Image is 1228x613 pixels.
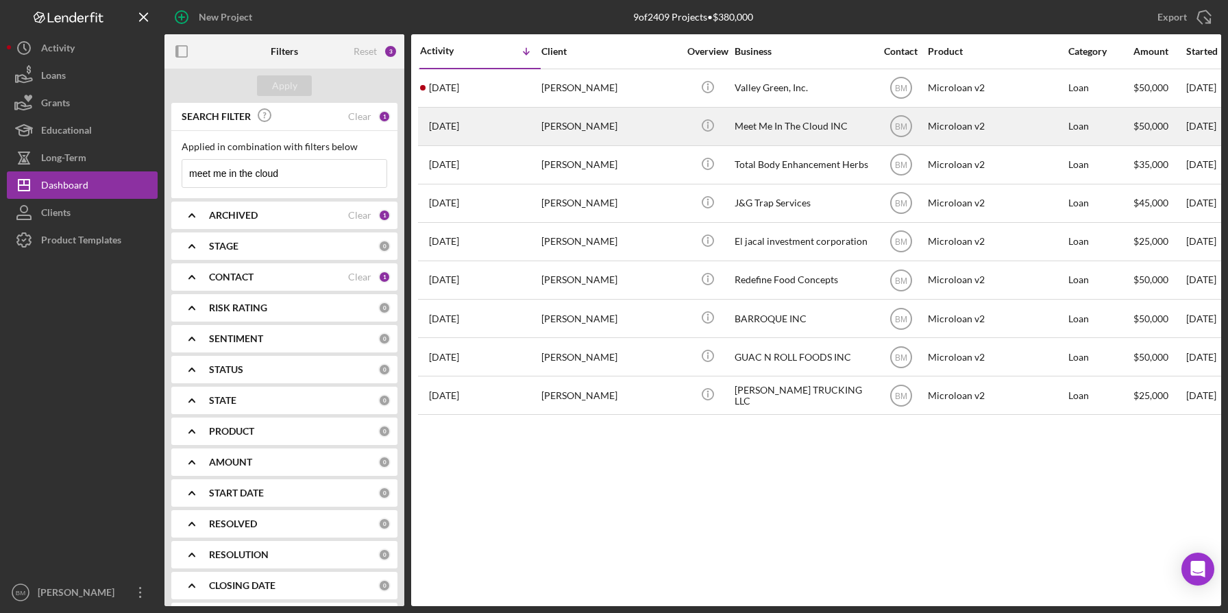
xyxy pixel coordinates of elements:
[209,488,264,498] b: START DATE
[199,3,252,31] div: New Project
[378,240,391,252] div: 0
[257,75,312,96] button: Apply
[209,302,267,313] b: RISK RATING
[16,589,25,597] text: BM
[429,82,459,93] time: 2025-08-14 02:00
[209,210,258,221] b: ARCHIVED
[348,210,371,221] div: Clear
[928,339,1065,375] div: Microloan v2
[1068,70,1132,106] div: Loan
[7,171,158,199] button: Dashboard
[378,110,391,123] div: 1
[541,70,678,106] div: [PERSON_NAME]
[41,117,92,147] div: Educational
[928,185,1065,221] div: Microloan v2
[209,272,254,283] b: CONTACT
[1068,185,1132,221] div: Loan
[7,89,158,117] button: Grants
[1068,262,1132,298] div: Loan
[378,487,391,499] div: 0
[1133,339,1185,375] div: $50,000
[378,302,391,314] div: 0
[928,70,1065,106] div: Microloan v2
[928,108,1065,145] div: Microloan v2
[895,122,907,132] text: BM
[209,457,252,468] b: AMOUNT
[209,549,269,560] b: RESOLUTION
[41,144,86,175] div: Long-Term
[1068,300,1132,337] div: Loan
[1068,339,1132,375] div: Loan
[1181,553,1214,586] div: Open Intercom Messenger
[541,224,678,260] div: [PERSON_NAME]
[541,185,678,221] div: [PERSON_NAME]
[41,199,71,230] div: Clients
[429,352,459,363] time: 2025-07-09 17:06
[378,456,391,468] div: 0
[735,46,872,57] div: Business
[895,352,907,362] text: BM
[895,276,907,285] text: BM
[735,224,872,260] div: El jacal investment corporation
[1133,46,1185,57] div: Amount
[209,395,236,406] b: STATE
[895,84,907,93] text: BM
[541,262,678,298] div: [PERSON_NAME]
[378,549,391,561] div: 0
[348,111,371,122] div: Clear
[164,3,266,31] button: New Project
[354,46,377,57] div: Reset
[378,579,391,592] div: 0
[735,300,872,337] div: BARROQUE INC
[7,579,158,606] button: BM[PERSON_NAME]
[541,339,678,375] div: [PERSON_NAME]
[541,300,678,337] div: [PERSON_NAME]
[1068,147,1132,183] div: Loan
[378,394,391,407] div: 0
[429,159,459,170] time: 2025-08-06 02:01
[928,377,1065,413] div: Microloan v2
[384,45,397,58] div: 3
[1133,224,1185,260] div: $25,000
[7,62,158,89] button: Loans
[928,224,1065,260] div: Microloan v2
[378,518,391,530] div: 0
[1133,300,1185,337] div: $50,000
[1068,46,1132,57] div: Category
[735,147,872,183] div: Total Body Enhancement Herbs
[928,147,1065,183] div: Microloan v2
[1068,377,1132,413] div: Loan
[541,147,678,183] div: [PERSON_NAME]
[429,274,459,285] time: 2025-07-25 04:07
[541,46,678,57] div: Client
[378,271,391,283] div: 1
[209,518,257,529] b: RESOLVED
[41,62,66,93] div: Loans
[378,209,391,221] div: 1
[378,363,391,376] div: 0
[928,46,1065,57] div: Product
[1068,224,1132,260] div: Loan
[429,121,459,132] time: 2025-08-06 20:49
[735,185,872,221] div: J&G Trap Services
[429,313,459,324] time: 2025-07-17 01:09
[1133,108,1185,145] div: $50,000
[7,144,158,171] button: Long-Term
[682,46,733,57] div: Overview
[7,199,158,226] button: Clients
[735,108,872,145] div: Meet Me In The Cloud INC
[41,171,88,202] div: Dashboard
[209,580,275,591] b: CLOSING DATE
[7,117,158,144] button: Educational
[735,339,872,375] div: GUAC N ROLL FOODS INC
[895,160,907,170] text: BM
[7,34,158,62] button: Activity
[420,45,480,56] div: Activity
[875,46,926,57] div: Contact
[895,237,907,247] text: BM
